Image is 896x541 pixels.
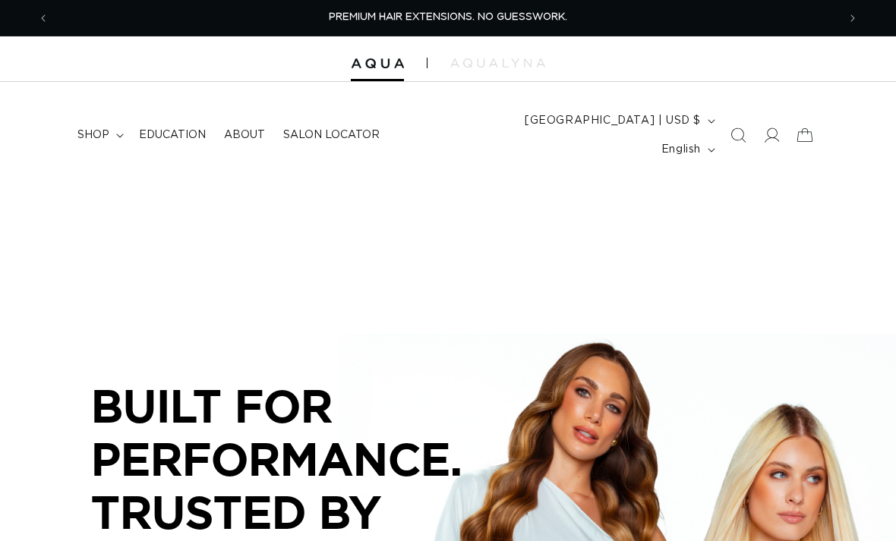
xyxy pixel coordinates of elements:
[652,135,721,164] button: English
[27,4,60,33] button: Previous announcement
[351,58,404,69] img: Aqua Hair Extensions
[130,119,215,151] a: Education
[836,4,869,33] button: Next announcement
[525,113,701,129] span: [GEOGRAPHIC_DATA] | USD $
[77,128,109,142] span: shop
[139,128,206,142] span: Education
[274,119,389,151] a: Salon Locator
[450,58,545,68] img: aqualyna.com
[721,118,755,152] summary: Search
[661,142,701,158] span: English
[224,128,265,142] span: About
[329,12,567,22] span: PREMIUM HAIR EXTENSIONS. NO GUESSWORK.
[516,106,721,135] button: [GEOGRAPHIC_DATA] | USD $
[215,119,274,151] a: About
[68,119,130,151] summary: shop
[283,128,380,142] span: Salon Locator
